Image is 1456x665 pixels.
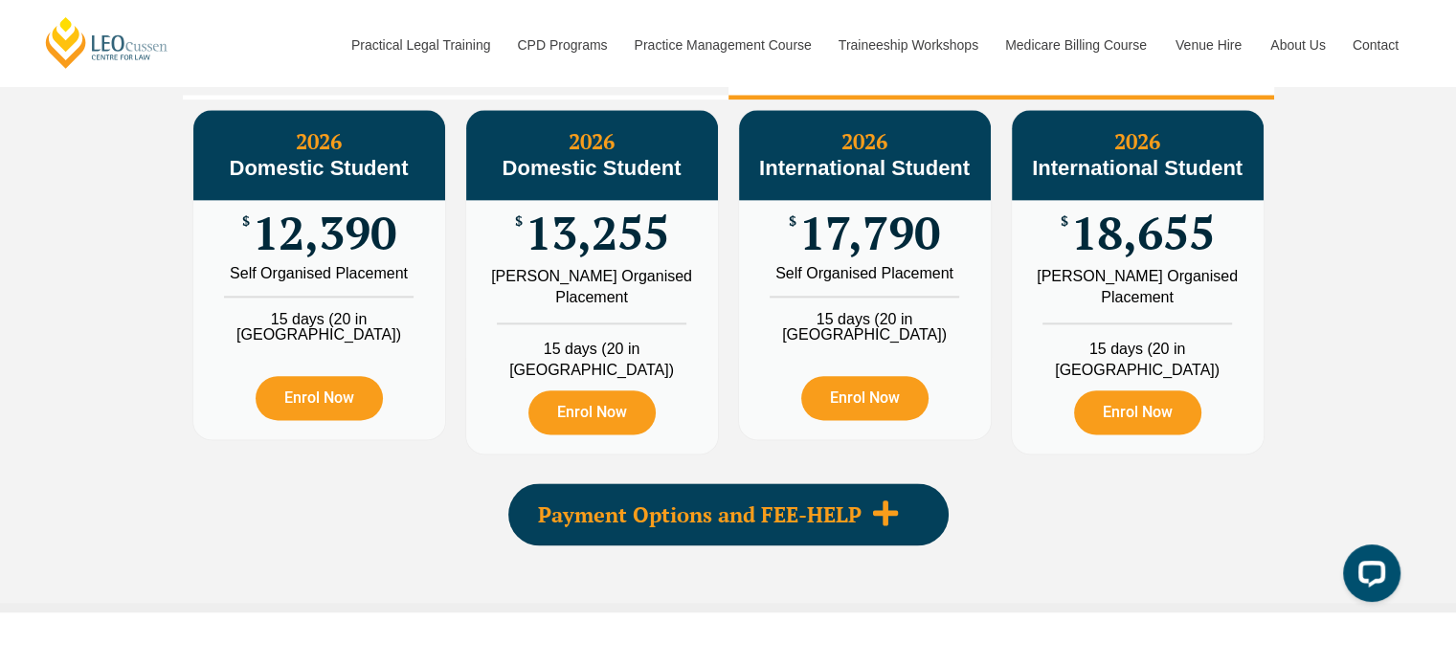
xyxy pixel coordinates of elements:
[1061,214,1068,229] span: $
[753,266,976,281] div: Self Organised Placement
[253,214,396,252] span: 12,390
[1338,4,1413,86] a: Contact
[538,504,862,525] span: Payment Options and FEE-HELP
[466,322,718,381] li: 15 days (20 in [GEOGRAPHIC_DATA])
[991,4,1161,86] a: Medicare Billing Course
[1026,266,1249,308] div: [PERSON_NAME] Organised Placement
[1161,4,1256,86] a: Venue Hire
[466,129,718,181] h3: 2026
[337,4,504,86] a: Practical Legal Training
[799,214,940,252] span: 17,790
[526,214,669,252] span: 13,255
[528,390,656,434] a: Enrol Now
[824,4,991,86] a: Traineeship Workshops
[481,266,704,308] div: [PERSON_NAME] Organised Placement
[515,214,523,229] span: $
[208,266,431,281] div: Self Organised Placement
[739,129,991,181] h3: 2026
[1074,390,1201,434] a: Enrol Now
[43,15,170,70] a: [PERSON_NAME] Centre for Law
[229,156,408,180] span: Domestic Student
[502,156,681,180] span: Domestic Student
[1012,129,1264,181] h3: 2026
[1071,214,1215,252] span: 18,655
[256,376,383,420] a: Enrol Now
[503,4,619,86] a: CPD Programs
[1032,156,1243,180] span: International Student
[1328,537,1408,617] iframe: LiveChat chat widget
[620,4,824,86] a: Practice Management Course
[193,296,445,343] li: 15 days (20 in [GEOGRAPHIC_DATA])
[242,214,250,229] span: $
[739,296,991,343] li: 15 days (20 in [GEOGRAPHIC_DATA])
[789,214,796,229] span: $
[193,129,445,181] h3: 2026
[1256,4,1338,86] a: About Us
[759,156,970,180] span: International Student
[801,376,929,420] a: Enrol Now
[1012,322,1264,381] li: 15 days (20 in [GEOGRAPHIC_DATA])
